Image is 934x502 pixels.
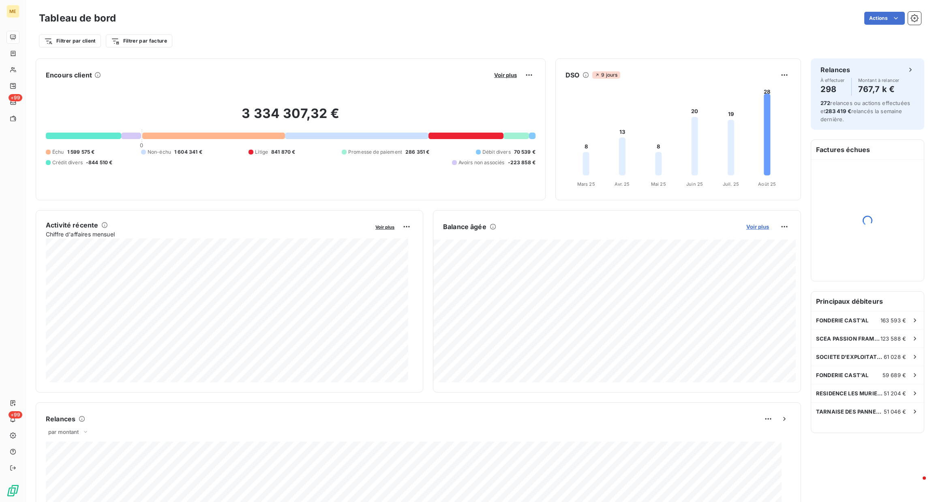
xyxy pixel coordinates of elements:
[884,390,906,397] span: 51 204 €
[566,70,579,80] h6: DSO
[884,408,906,415] span: 51 046 €
[820,65,850,75] h6: Relances
[405,148,429,156] span: 286 351 €
[615,181,630,187] tspan: Avr. 25
[52,148,64,156] span: Échu
[46,230,370,238] span: Chiffre d'affaires mensuel
[820,100,830,106] span: 272
[592,71,620,79] span: 9 jours
[39,34,101,47] button: Filtrer par client
[816,335,880,342] span: SCEA PASSION FRAMBOISES
[482,148,511,156] span: Débit divers
[820,83,845,96] h4: 298
[6,484,19,497] img: Logo LeanPay
[906,474,926,494] iframe: Intercom live chat
[140,142,143,148] span: 0
[375,224,394,230] span: Voir plus
[508,159,536,166] span: -223 858 €
[820,100,910,122] span: relances ou actions effectuées et relancés la semaine dernière.
[577,181,595,187] tspan: Mars 25
[86,159,113,166] span: -844 510 €
[52,159,83,166] span: Crédit divers
[651,181,666,187] tspan: Mai 25
[174,148,202,156] span: 1 604 341 €
[443,222,486,232] h6: Balance âgée
[46,105,536,130] h2: 3 334 307,32 €
[686,181,703,187] tspan: Juin 25
[39,11,116,26] h3: Tableau de bord
[148,148,171,156] span: Non-échu
[67,148,95,156] span: 1 599 575 €
[46,70,92,80] h6: Encours client
[816,408,884,415] span: TARNAISE DES PANNEAUX SAS
[758,181,776,187] tspan: Août 25
[816,317,868,324] span: FONDERIE CAST'AL
[858,83,900,96] h4: 767,7 k €
[744,223,771,230] button: Voir plus
[46,220,98,230] h6: Activité récente
[46,414,75,424] h6: Relances
[858,78,900,83] span: Montant à relancer
[9,411,22,418] span: +99
[883,372,906,378] span: 59 689 €
[255,148,268,156] span: Litige
[816,372,868,378] span: FONDERIE CAST'AL
[811,140,924,159] h6: Factures échues
[348,148,402,156] span: Promesse de paiement
[492,71,519,79] button: Voir plus
[816,390,884,397] span: RESIDENCE LES MURIERS
[9,94,22,101] span: +99
[373,223,397,230] button: Voir plus
[746,223,769,230] span: Voir plus
[825,108,851,114] span: 283 419 €
[820,78,845,83] span: À effectuer
[458,159,505,166] span: Avoirs non associés
[271,148,295,156] span: 841 870 €
[723,181,739,187] tspan: Juil. 25
[880,317,906,324] span: 163 593 €
[884,354,906,360] span: 61 028 €
[811,292,924,311] h6: Principaux débiteurs
[816,354,884,360] span: SOCIETE D'EXPLOITATION DES MARCHES COMMUNAUX
[106,34,172,47] button: Filtrer par facture
[880,335,906,342] span: 123 588 €
[494,72,517,78] span: Voir plus
[48,429,79,435] span: par montant
[6,5,19,18] div: ME
[864,12,905,25] button: Actions
[6,96,19,109] a: +99
[514,148,536,156] span: 70 539 €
